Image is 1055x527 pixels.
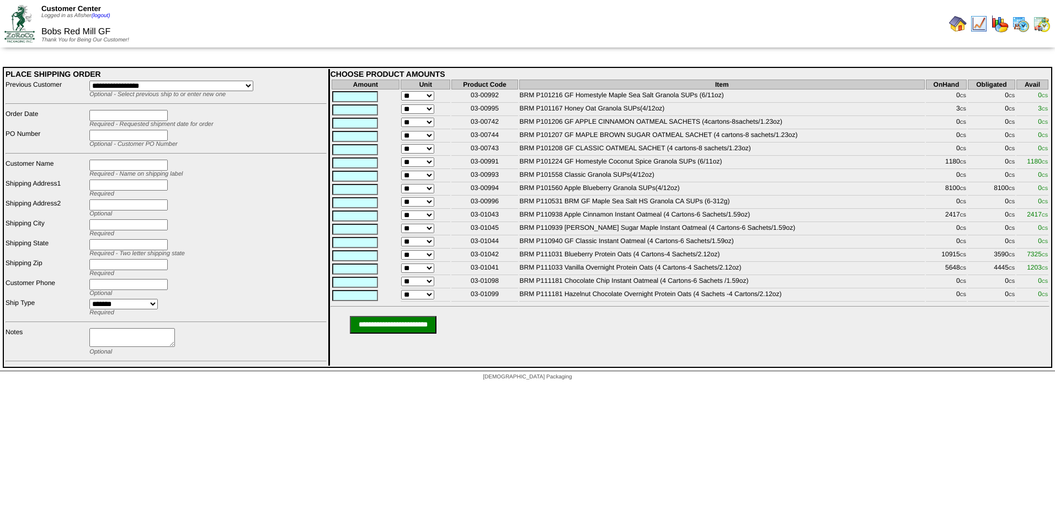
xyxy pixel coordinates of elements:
span: CS [1042,173,1048,178]
span: CS [1009,107,1015,112]
span: CS [960,266,966,271]
span: CS [1042,239,1048,244]
td: 0 [968,91,1015,103]
td: BRM P110939 [PERSON_NAME] Sugar Maple Instant Oatmeal (4 Cartons-6 Sachets/1.59oz) [519,223,925,235]
span: Thank You for Being Our Customer! [41,37,129,43]
span: CS [1042,186,1048,191]
td: 0 [926,236,967,249]
span: 0 [1038,144,1048,152]
span: CS [1009,146,1015,151]
span: CS [1042,107,1048,112]
th: Item [519,80,925,89]
td: 03-01043 [451,210,518,222]
td: 0 [968,210,1015,222]
td: 2417 [926,210,967,222]
span: CS [1042,146,1048,151]
td: BRM P101560 Apple Blueberry Granola SUPs(4/12oz) [519,183,925,196]
span: [DEMOGRAPHIC_DATA] Packaging [483,374,572,380]
td: Previous Customer [5,80,88,98]
td: 03-01041 [451,263,518,275]
td: 03-01098 [451,276,518,288]
td: 0 [926,130,967,143]
span: 0 [1038,118,1048,125]
td: BRM P101167 Honey Oat Granola SUPs(4/12oz) [519,104,925,116]
span: 0 [1038,91,1048,99]
span: 3 [1038,104,1048,112]
td: Customer Phone [5,278,88,297]
span: Optional [89,210,112,217]
span: CS [1042,279,1048,284]
td: 0 [968,289,1015,302]
td: BRM P110940 GF Classic Instant Oatmeal (4 Cartons-6 Sachets/1.59oz) [519,236,925,249]
span: 1203 [1027,263,1048,271]
span: CS [1009,120,1015,125]
span: Logged in as Afisher [41,13,110,19]
th: Obligated [968,80,1015,89]
span: CS [960,133,966,138]
span: Optional [89,290,112,297]
td: 0 [968,276,1015,288]
span: CS [1042,213,1048,218]
span: 2417 [1027,210,1048,218]
img: calendarprod.gif [1012,15,1030,33]
td: 03-00744 [451,130,518,143]
td: 03-01044 [451,236,518,249]
span: CS [1042,93,1048,98]
td: 03-00743 [451,144,518,156]
div: CHOOSE PRODUCT AMOUNTS [331,70,1049,78]
td: 03-00992 [451,91,518,103]
td: 0 [968,236,1015,249]
span: CS [1009,199,1015,204]
td: 0 [968,157,1015,169]
span: Optional - Select previous ship to or enter new one [89,91,226,98]
span: CS [960,252,966,257]
span: CS [1042,120,1048,125]
td: 03-01045 [451,223,518,235]
td: 0 [968,117,1015,129]
td: Shipping Address1 [5,179,88,198]
td: 0 [926,117,967,129]
span: 1180 [1027,157,1048,165]
td: 0 [926,144,967,156]
span: 0 [1038,237,1048,245]
span: 0 [1038,277,1048,284]
span: CS [960,213,966,218]
span: CS [1009,93,1015,98]
td: BRM P101207 GF MAPLE BROWN SUGAR OATMEAL SACHET (4 cartons-8 sachets/1.23oz) [519,130,925,143]
span: CS [1009,252,1015,257]
td: BRM P101558 Classic Granola SUPs(4/12oz) [519,170,925,182]
td: BRM P110531 BRM GF Maple Sea Salt HS Granola CA SUPs (6-312g) [519,197,925,209]
td: 1180 [926,157,967,169]
td: BRM P111033 Vanilla Overnight Protein Oats (4 Cartons-4 Sachets/2.12oz) [519,263,925,275]
span: CS [960,93,966,98]
td: BRM P111031 Blueberry Protein Oats (4 Cartons-4 Sachets/2.12oz) [519,250,925,262]
td: 8100 [968,183,1015,196]
td: BRM P110938 Apple Cinnamon Instant Oatmeal (4 Cartons-6 Sachets/1.59oz) [519,210,925,222]
td: 4445 [968,263,1015,275]
span: 0 [1038,224,1048,231]
td: 0 [926,197,967,209]
span: 0 [1038,184,1048,192]
td: 03-00991 [451,157,518,169]
td: 3 [926,104,967,116]
img: calendarinout.gif [1033,15,1051,33]
div: PLACE SHIPPING ORDER [6,70,327,78]
td: Shipping State [5,239,88,257]
a: (logout) [92,13,110,19]
td: 10915 [926,250,967,262]
span: CS [1009,213,1015,218]
span: CS [1009,279,1015,284]
span: CS [1009,133,1015,138]
span: CS [960,160,966,165]
td: 0 [968,104,1015,116]
span: CS [960,146,966,151]
span: Required - Two letter shipping state [89,250,185,257]
td: 0 [968,170,1015,182]
span: Required [89,191,114,197]
td: 03-01042 [451,250,518,262]
td: 0 [926,276,967,288]
td: BRM P101206 GF APPLE CINNAMON OATMEAL SACHETS (4cartons-8sachets/1.23oz) [519,117,925,129]
td: 0 [968,197,1015,209]
td: 03-00996 [451,197,518,209]
td: Order Date [5,109,88,128]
